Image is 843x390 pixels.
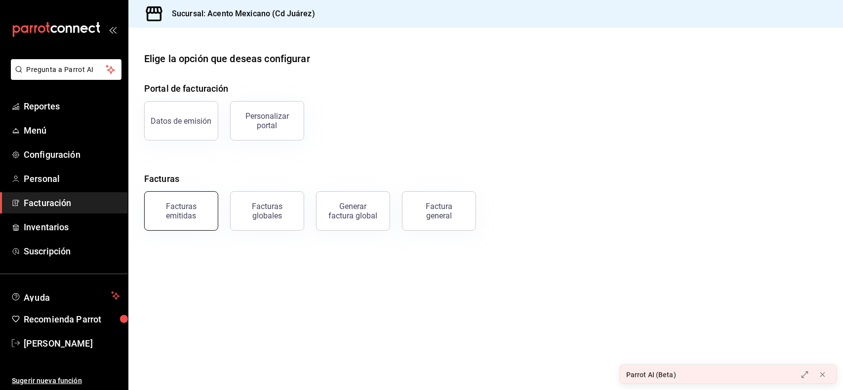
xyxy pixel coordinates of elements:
span: Suscripción [24,245,120,258]
div: Facturas globales [237,202,298,220]
button: Personalizar portal [230,101,304,141]
span: Ayuda [24,290,107,302]
span: Pregunta a Parrot AI [27,65,106,75]
h4: Facturas [144,172,827,185]
span: Recomienda Parrot [24,313,120,326]
span: Inventarios [24,220,120,234]
span: Configuración [24,148,120,161]
div: Facturas emitidas [151,202,212,220]
button: Facturas globales [230,191,304,231]
button: Datos de emisión [144,101,218,141]
a: Pregunta a Parrot AI [7,71,121,82]
div: Datos de emisión [151,116,212,126]
h4: Portal de facturación [144,82,827,95]
div: Generar factura global [328,202,378,220]
span: Personal [24,172,120,185]
span: Reportes [24,100,120,113]
span: Menú [24,124,120,137]
button: Factura general [402,191,476,231]
div: Elige la opción que deseas configurar [144,51,310,66]
span: [PERSON_NAME] [24,337,120,350]
span: Sugerir nueva función [12,376,120,386]
div: Personalizar portal [237,111,298,130]
button: Pregunta a Parrot AI [11,59,121,80]
button: Facturas emitidas [144,191,218,231]
h3: Sucursal: Acento Mexicano (Cd Juárez) [164,8,315,20]
div: Parrot AI (Beta) [626,370,676,380]
div: Factura general [414,202,464,220]
button: Generar factura global [316,191,390,231]
span: Facturación [24,196,120,210]
button: open_drawer_menu [109,26,117,34]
